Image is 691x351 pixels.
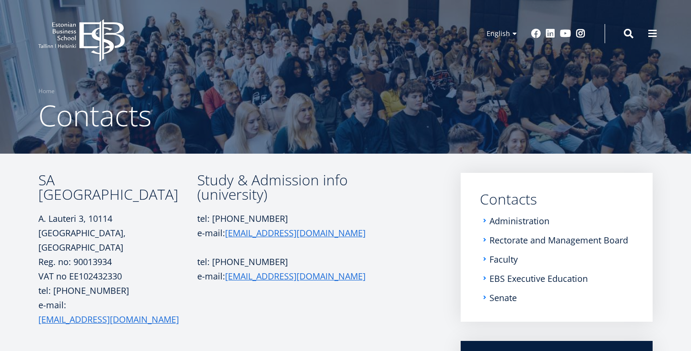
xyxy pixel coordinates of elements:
[560,29,571,38] a: Youtube
[489,216,549,226] a: Administration
[38,173,197,202] h3: SA [GEOGRAPHIC_DATA]
[197,254,380,269] p: tel: [PHONE_NUMBER]
[225,269,366,283] a: [EMAIL_ADDRESS][DOMAIN_NAME]
[480,192,633,206] a: Contacts
[38,86,55,96] a: Home
[576,29,585,38] a: Instagram
[38,312,179,327] a: [EMAIL_ADDRESS][DOMAIN_NAME]
[197,173,380,202] h3: Study & Admission info (university)
[197,269,380,283] p: e-mail:
[38,211,197,269] p: A. Lauteri 3, 10114 [GEOGRAPHIC_DATA], [GEOGRAPHIC_DATA] Reg. no: 90013934
[489,235,628,245] a: Rectorate and Management Board
[197,211,380,240] p: tel: [PHONE_NUMBER] e-mail:
[489,274,588,283] a: EBS Executive Education
[225,226,366,240] a: [EMAIL_ADDRESS][DOMAIN_NAME]
[38,269,197,283] p: VAT no EE102432330
[489,254,518,264] a: Faculty
[38,96,152,135] span: Contacts
[489,293,517,303] a: Senate
[38,283,197,341] p: tel: [PHONE_NUMBER] e-mail:
[546,29,555,38] a: Linkedin
[531,29,541,38] a: Facebook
